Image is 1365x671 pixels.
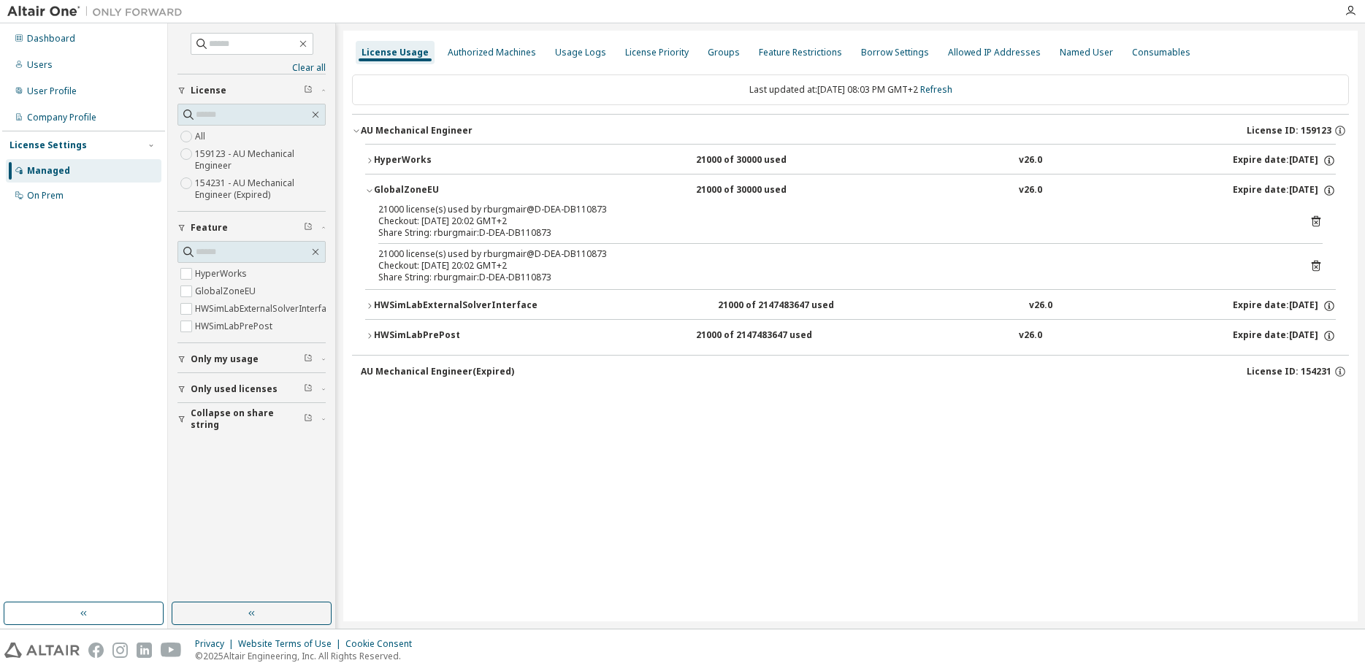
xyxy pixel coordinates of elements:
[365,290,1336,322] button: HWSimLabExternalSolverInterface21000 of 2147483647 usedv26.0Expire date:[DATE]
[696,329,827,342] div: 21000 of 2147483647 used
[352,74,1349,105] div: Last updated at: [DATE] 08:03 PM GMT+2
[137,643,152,658] img: linkedin.svg
[365,145,1336,177] button: HyperWorks21000 of 30000 usedv26.0Expire date:[DATE]
[191,383,278,395] span: Only used licenses
[195,318,275,335] label: HWSimLabPrePost
[1233,299,1336,313] div: Expire date: [DATE]
[1233,154,1336,167] div: Expire date: [DATE]
[362,47,429,58] div: License Usage
[361,356,1349,388] button: AU Mechanical Engineer(Expired)License ID: 154231
[27,33,75,45] div: Dashboard
[238,638,345,650] div: Website Terms of Use
[4,643,80,658] img: altair_logo.svg
[7,4,190,19] img: Altair One
[1029,299,1052,313] div: v26.0
[365,175,1336,207] button: GlobalZoneEU21000 of 30000 usedv26.0Expire date:[DATE]
[374,184,505,197] div: GlobalZoneEU
[304,413,313,425] span: Clear filter
[378,272,1288,283] div: Share String: rburgmair:D-DEA-DB110873
[27,165,70,177] div: Managed
[177,212,326,244] button: Feature
[1233,184,1336,197] div: Expire date: [DATE]
[195,650,421,662] p: © 2025 Altair Engineering, Inc. All Rights Reserved.
[1247,366,1331,377] span: License ID: 154231
[195,265,250,283] label: HyperWorks
[345,638,421,650] div: Cookie Consent
[696,184,827,197] div: 21000 of 30000 used
[352,115,1349,147] button: AU Mechanical EngineerLicense ID: 159123
[378,248,1288,260] div: 21000 license(s) used by rburgmair@D-DEA-DB110873
[378,204,1288,215] div: 21000 license(s) used by rburgmair@D-DEA-DB110873
[195,145,326,175] label: 159123 - AU Mechanical Engineer
[361,366,514,377] div: AU Mechanical Engineer (Expired)
[177,373,326,405] button: Only used licenses
[195,175,326,204] label: 154231 - AU Mechanical Engineer (Expired)
[195,283,259,300] label: GlobalZoneEU
[374,299,538,313] div: HWSimLabExternalSolverInterface
[27,85,77,97] div: User Profile
[759,47,842,58] div: Feature Restrictions
[304,85,313,96] span: Clear filter
[374,154,505,167] div: HyperWorks
[304,353,313,365] span: Clear filter
[27,190,64,202] div: On Prem
[1132,47,1190,58] div: Consumables
[88,643,104,658] img: facebook.svg
[378,227,1288,239] div: Share String: rburgmair:D-DEA-DB110873
[365,320,1336,352] button: HWSimLabPrePost21000 of 2147483647 usedv26.0Expire date:[DATE]
[948,47,1041,58] div: Allowed IP Addresses
[304,383,313,395] span: Clear filter
[27,59,53,71] div: Users
[9,139,87,151] div: License Settings
[555,47,606,58] div: Usage Logs
[191,407,304,431] span: Collapse on share string
[191,85,226,96] span: License
[27,112,96,123] div: Company Profile
[1019,329,1042,342] div: v26.0
[177,403,326,435] button: Collapse on share string
[861,47,929,58] div: Borrow Settings
[177,74,326,107] button: License
[1019,154,1042,167] div: v26.0
[195,638,238,650] div: Privacy
[191,222,228,234] span: Feature
[195,128,208,145] label: All
[112,643,128,658] img: instagram.svg
[378,215,1288,227] div: Checkout: [DATE] 20:02 GMT+2
[1060,47,1113,58] div: Named User
[448,47,536,58] div: Authorized Machines
[161,643,182,658] img: youtube.svg
[361,125,473,137] div: AU Mechanical Engineer
[920,83,952,96] a: Refresh
[191,353,259,365] span: Only my usage
[696,154,827,167] div: 21000 of 30000 used
[718,299,849,313] div: 21000 of 2147483647 used
[1247,125,1331,137] span: License ID: 159123
[177,343,326,375] button: Only my usage
[304,222,313,234] span: Clear filter
[177,62,326,74] a: Clear all
[708,47,740,58] div: Groups
[1019,184,1042,197] div: v26.0
[374,329,505,342] div: HWSimLabPrePost
[1233,329,1336,342] div: Expire date: [DATE]
[625,47,689,58] div: License Priority
[195,300,339,318] label: HWSimLabExternalSolverInterface
[378,260,1288,272] div: Checkout: [DATE] 20:02 GMT+2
